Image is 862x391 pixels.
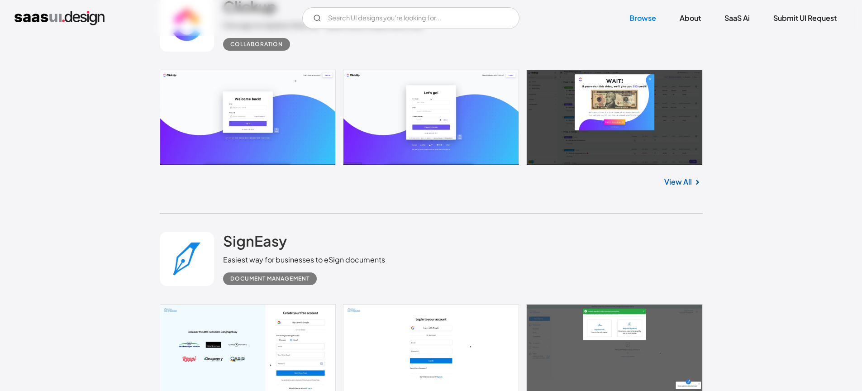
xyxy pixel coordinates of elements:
form: Email Form [302,7,519,29]
div: Collaboration [230,39,283,50]
a: SignEasy [223,232,287,254]
a: Browse [619,8,667,28]
input: Search UI designs you're looking for... [302,7,519,29]
div: Document Management [230,273,310,284]
a: SaaS Ai [714,8,761,28]
a: Submit UI Request [762,8,848,28]
a: home [14,11,105,25]
a: View All [664,176,692,187]
h2: SignEasy [223,232,287,250]
a: About [669,8,712,28]
div: Easiest way for businesses to eSign documents [223,254,385,265]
